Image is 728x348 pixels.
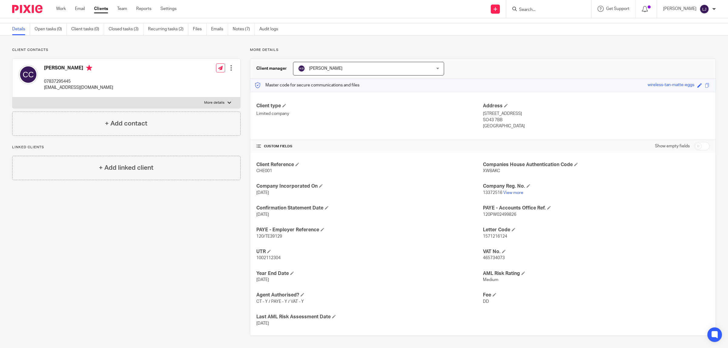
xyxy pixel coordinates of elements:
h4: [PERSON_NAME] [44,65,113,72]
a: Settings [160,6,177,12]
p: Client contacts [12,48,241,52]
h4: Last AML Risk Assessment Date [256,314,483,320]
img: svg%3E [298,65,305,72]
h4: CUSTOM FIELDS [256,144,483,149]
span: CHE001 [256,169,272,173]
span: [DATE] [256,212,269,217]
span: [DATE] [256,321,269,326]
a: Audit logs [259,23,283,35]
span: 465734073 [483,256,505,260]
span: 120/TE39129 [256,234,282,239]
h4: Address [483,103,709,109]
span: 1002112304 [256,256,281,260]
span: DD [483,299,489,304]
h4: Year End Date [256,270,483,277]
a: Closed tasks (3) [109,23,143,35]
i: Primary [86,65,92,71]
span: CT - Y / PAYE - Y / VAT - Y [256,299,304,304]
span: Get Support [606,7,629,11]
a: Work [56,6,66,12]
h3: Client manager [256,65,287,72]
span: 120PW02499826 [483,212,516,217]
h4: VAT No. [483,249,709,255]
p: More details [250,48,716,52]
h4: AML Risk Rating [483,270,709,277]
a: Files [193,23,207,35]
h4: Fee [483,292,709,298]
img: svg%3E [19,65,38,84]
a: Email [75,6,85,12]
h4: Client type [256,103,483,109]
a: View more [503,191,523,195]
span: 13372516 [483,191,502,195]
h4: PAYE - Accounts Office Ref. [483,205,709,211]
img: Pixie [12,5,42,13]
a: Clients [94,6,108,12]
h4: Company Incorporated On [256,183,483,189]
span: XW8AKC [483,169,500,173]
a: Recurring tasks (2) [148,23,188,35]
a: Emails [211,23,228,35]
h4: UTR [256,249,483,255]
h4: Confirmation Statement Date [256,205,483,211]
h4: Companies House Authentication Code [483,162,709,168]
span: [PERSON_NAME] [309,66,342,71]
h4: PAYE - Employer Reference [256,227,483,233]
h4: + Add linked client [99,163,153,172]
p: SO43 7BB [483,117,709,123]
p: [PERSON_NAME] [663,6,696,12]
h4: Agent Authorised? [256,292,483,298]
span: 1571216124 [483,234,507,239]
p: Limited company [256,111,483,117]
p: Master code for secure communications and files [255,82,359,88]
label: Show empty fields [655,143,690,149]
img: svg%3E [699,4,709,14]
span: [DATE] [256,191,269,195]
p: Linked clients [12,145,241,150]
h4: Client Reference [256,162,483,168]
a: Open tasks (0) [35,23,67,35]
p: [EMAIL_ADDRESS][DOMAIN_NAME] [44,85,113,91]
a: Notes (7) [233,23,255,35]
a: Details [12,23,30,35]
p: [STREET_ADDRESS] [483,111,709,117]
h4: Letter Code [483,227,709,233]
p: [GEOGRAPHIC_DATA] [483,123,709,129]
p: 07837295445 [44,79,113,85]
h4: + Add contact [105,119,147,128]
span: Medium [483,278,498,282]
input: Search [518,7,573,13]
div: wireless-tan-matte-eggs [648,82,694,89]
a: Team [117,6,127,12]
p: More details [204,100,224,105]
a: Client tasks (0) [71,23,104,35]
a: Reports [136,6,151,12]
h4: Company Reg. No. [483,183,709,189]
span: [DATE] [256,278,269,282]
